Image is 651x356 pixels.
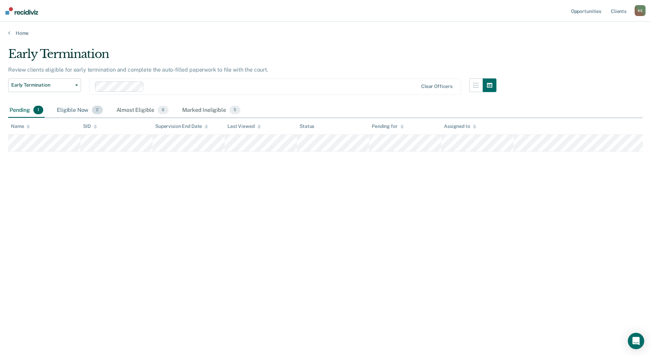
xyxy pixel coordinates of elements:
div: Name [11,123,30,129]
button: Early Termination [8,78,81,92]
div: Almost Eligible8 [115,103,170,118]
img: Recidiviz [5,7,38,15]
div: Open Intercom Messenger [628,333,644,349]
div: Eligible Now2 [55,103,104,118]
span: Early Termination [11,82,73,88]
p: Review clients eligible for early termination and complete the auto-filled paperwork to file with... [8,66,268,73]
div: Supervision End Date [155,123,208,129]
div: Status [300,123,314,129]
a: Home [8,30,643,36]
span: 8 [158,106,169,115]
div: Marked Ineligible5 [181,103,242,118]
div: Pending for [372,123,403,129]
span: 1 [33,106,43,115]
div: SID [83,123,97,129]
div: K E [635,5,646,16]
div: Pending1 [8,103,45,118]
button: KE [635,5,646,16]
div: Last Viewed [227,123,260,129]
div: Early Termination [8,47,496,66]
div: Clear officers [421,84,452,89]
div: Assigned to [444,123,476,129]
span: 5 [229,106,240,115]
span: 2 [92,106,102,115]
